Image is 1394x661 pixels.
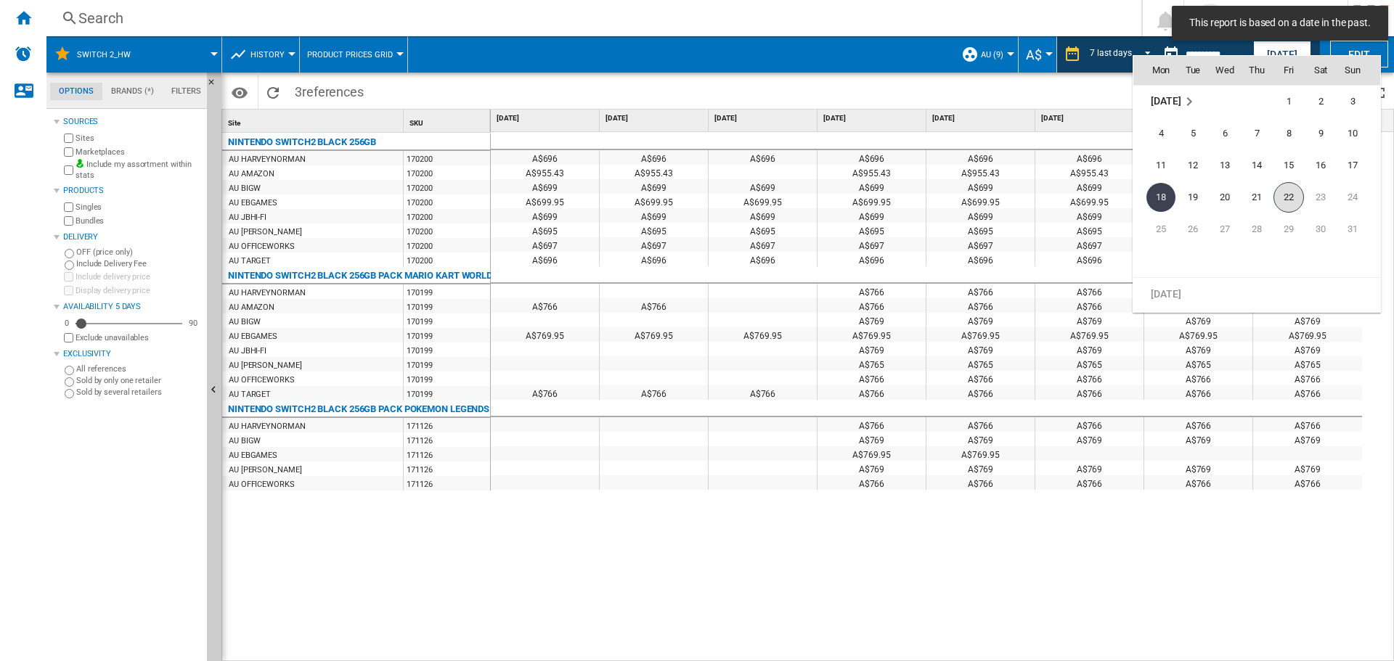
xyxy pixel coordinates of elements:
td: Tuesday August 26 2025 [1177,213,1209,245]
td: Wednesday August 13 2025 [1209,149,1241,181]
th: Tue [1177,56,1209,85]
span: 15 [1274,151,1303,180]
td: Monday August 25 2025 [1133,213,1177,245]
tr: Week 3 [1133,149,1380,181]
span: 9 [1306,119,1335,148]
span: 4 [1146,119,1175,148]
span: [DATE] [1151,95,1181,107]
td: Thursday August 14 2025 [1241,149,1273,181]
span: 20 [1210,183,1239,212]
tr: Week undefined [1133,277,1380,310]
td: Friday August 15 2025 [1273,149,1305,181]
span: 18 [1146,183,1175,212]
span: 14 [1242,151,1271,180]
td: Tuesday August 12 2025 [1177,149,1209,181]
td: Sunday August 17 2025 [1337,149,1380,181]
th: Thu [1241,56,1273,85]
td: Monday August 4 2025 [1133,118,1177,149]
td: Friday August 1 2025 [1273,85,1305,118]
span: [DATE] [1151,287,1181,299]
span: 16 [1306,151,1335,180]
tr: Week 5 [1133,213,1380,245]
tr: Week 4 [1133,181,1380,213]
td: Sunday August 3 2025 [1337,85,1380,118]
span: 22 [1273,182,1304,213]
td: Wednesday August 27 2025 [1209,213,1241,245]
td: Thursday August 21 2025 [1241,181,1273,213]
td: Saturday August 16 2025 [1305,149,1337,181]
td: Saturday August 2 2025 [1305,85,1337,118]
td: Saturday August 23 2025 [1305,181,1337,213]
td: August 2025 [1133,85,1241,118]
td: Saturday August 30 2025 [1305,213,1337,245]
td: Sunday August 10 2025 [1337,118,1380,149]
tr: Week 2 [1133,118,1380,149]
td: Sunday August 24 2025 [1337,181,1380,213]
tr: Week 1 [1133,85,1380,118]
td: Monday August 18 2025 [1133,181,1177,213]
td: Friday August 22 2025 [1273,181,1305,213]
span: 7 [1242,119,1271,148]
span: 13 [1210,151,1239,180]
tr: Week undefined [1133,245,1380,278]
span: This report is based on a date in the past. [1185,16,1375,30]
td: Wednesday August 20 2025 [1209,181,1241,213]
span: 10 [1338,119,1367,148]
td: Sunday August 31 2025 [1337,213,1380,245]
td: Thursday August 7 2025 [1241,118,1273,149]
span: 8 [1274,119,1303,148]
th: Fri [1273,56,1305,85]
span: 1 [1274,87,1303,116]
th: Sat [1305,56,1337,85]
td: Monday August 11 2025 [1133,149,1177,181]
td: Tuesday August 19 2025 [1177,181,1209,213]
td: Saturday August 9 2025 [1305,118,1337,149]
span: 3 [1338,87,1367,116]
th: Sun [1337,56,1380,85]
th: Mon [1133,56,1177,85]
td: Wednesday August 6 2025 [1209,118,1241,149]
span: 6 [1210,119,1239,148]
td: Friday August 29 2025 [1273,213,1305,245]
span: 19 [1178,183,1207,212]
span: 17 [1338,151,1367,180]
span: 12 [1178,151,1207,180]
span: 11 [1146,151,1175,180]
th: Wed [1209,56,1241,85]
span: 21 [1242,183,1271,212]
td: Tuesday August 5 2025 [1177,118,1209,149]
span: 2 [1306,87,1335,116]
td: Thursday August 28 2025 [1241,213,1273,245]
td: Friday August 8 2025 [1273,118,1305,149]
span: 5 [1178,119,1207,148]
md-calendar: Calendar [1133,56,1380,312]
